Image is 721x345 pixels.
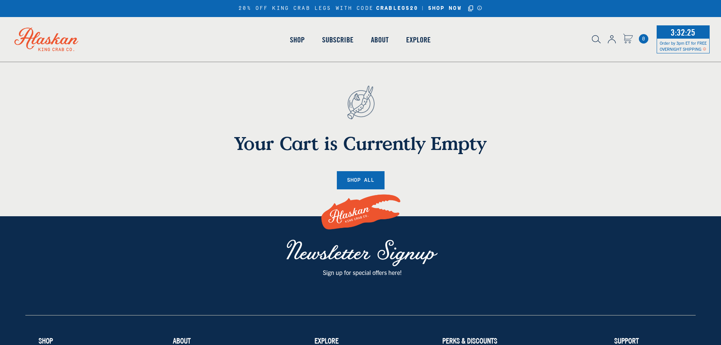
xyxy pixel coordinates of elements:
[477,5,483,11] a: Announcement Bar Modal
[362,18,397,61] a: About
[428,5,462,11] strong: SHOP NOW
[376,5,418,12] strong: CRABLEGS20
[592,35,601,44] img: search
[669,25,697,40] span: 3:32:25
[425,5,464,12] a: SHOP NOW
[238,4,482,13] div: 20% OFF KING CRAB LEGS WITH CODE |
[639,34,648,44] span: 0
[281,18,313,61] a: Shop
[151,132,571,154] h1: Your Cart is Currently Empty
[623,34,633,45] a: Cart
[660,40,707,52] span: Order by 3pm ET for FREE OVERNIGHT SHIPPING
[639,34,648,44] a: Cart
[4,17,89,62] img: Alaskan King Crab Co. logo
[703,46,706,52] span: Shipping Notice Icon
[319,186,402,239] img: Alaskan King Crab Co. Logo
[608,35,616,44] img: account
[274,267,450,277] p: Sign up for special offers here!
[337,171,385,190] a: Shop All
[335,73,386,132] img: empty cart - anchor
[313,18,362,61] a: Subscribe
[397,18,439,61] a: Explore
